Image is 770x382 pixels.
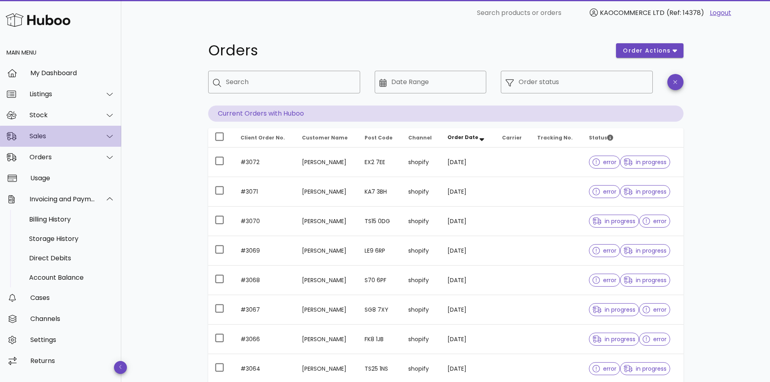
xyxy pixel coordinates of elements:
[402,128,441,148] th: Channel
[402,207,441,236] td: shopify
[295,148,358,177] td: [PERSON_NAME]
[593,218,635,224] span: in progress
[643,336,667,342] span: error
[593,336,635,342] span: in progress
[234,128,295,148] th: Client Order No.
[208,43,607,58] h1: Orders
[302,134,348,141] span: Customer Name
[358,148,402,177] td: EX2 7EE
[30,90,95,98] div: Listings
[358,266,402,295] td: S70 6PF
[447,134,478,141] span: Order Date
[593,307,635,312] span: in progress
[593,277,616,283] span: error
[30,294,115,302] div: Cases
[234,148,295,177] td: #3072
[295,128,358,148] th: Customer Name
[441,236,496,266] td: [DATE]
[30,315,115,323] div: Channels
[402,148,441,177] td: shopify
[295,266,358,295] td: [PERSON_NAME]
[29,274,115,281] div: Account Balance
[295,207,358,236] td: [PERSON_NAME]
[593,366,616,371] span: error
[441,207,496,236] td: [DATE]
[30,174,115,182] div: Usage
[622,46,671,55] span: order actions
[402,266,441,295] td: shopify
[295,325,358,354] td: [PERSON_NAME]
[358,177,402,207] td: KA7 3BH
[234,236,295,266] td: #3069
[30,357,115,365] div: Returns
[234,325,295,354] td: #3066
[295,295,358,325] td: [PERSON_NAME]
[441,177,496,207] td: [DATE]
[234,295,295,325] td: #3067
[593,159,616,165] span: error
[402,295,441,325] td: shopify
[408,134,432,141] span: Channel
[441,266,496,295] td: [DATE]
[643,218,667,224] span: error
[29,215,115,223] div: Billing History
[234,177,295,207] td: #3071
[582,128,683,148] th: Status
[358,236,402,266] td: LE9 6RP
[589,134,613,141] span: Status
[593,248,616,253] span: error
[234,266,295,295] td: #3068
[441,128,496,148] th: Order Date: Sorted descending. Activate to remove sorting.
[496,128,531,148] th: Carrier
[30,336,115,344] div: Settings
[600,8,665,17] span: KAOCOMMERCE LTD
[30,69,115,77] div: My Dashboard
[208,106,684,122] p: Current Orders with Huboo
[441,148,496,177] td: [DATE]
[402,236,441,266] td: shopify
[643,307,667,312] span: error
[537,134,573,141] span: Tracking No.
[295,177,358,207] td: [PERSON_NAME]
[29,235,115,243] div: Storage History
[358,128,402,148] th: Post Code
[710,8,731,18] a: Logout
[624,189,667,194] span: in progress
[358,295,402,325] td: SG8 7XY
[402,177,441,207] td: shopify
[593,189,616,194] span: error
[624,277,667,283] span: in progress
[441,325,496,354] td: [DATE]
[30,195,95,203] div: Invoicing and Payments
[624,366,667,371] span: in progress
[624,159,667,165] span: in progress
[358,207,402,236] td: TS15 0DG
[402,325,441,354] td: shopify
[531,128,583,148] th: Tracking No.
[240,134,285,141] span: Client Order No.
[234,207,295,236] td: #3070
[6,11,70,29] img: Huboo Logo
[30,153,95,161] div: Orders
[295,236,358,266] td: [PERSON_NAME]
[624,248,667,253] span: in progress
[29,254,115,262] div: Direct Debits
[616,43,683,58] button: order actions
[667,8,704,17] span: (Ref: 14378)
[365,134,392,141] span: Post Code
[441,295,496,325] td: [DATE]
[502,134,522,141] span: Carrier
[30,111,95,119] div: Stock
[30,132,95,140] div: Sales
[358,325,402,354] td: FK8 1JB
